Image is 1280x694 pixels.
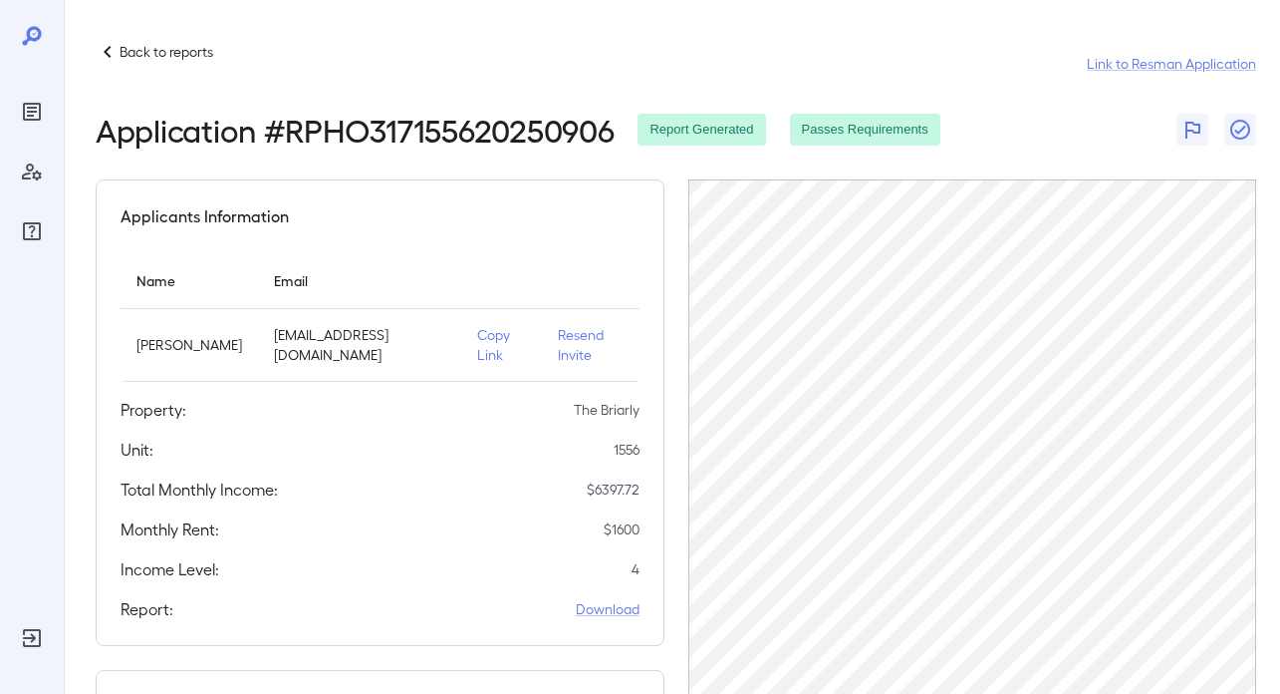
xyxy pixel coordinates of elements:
p: 4 [632,559,640,579]
span: Passes Requirements [790,121,940,140]
h5: Monthly Rent: [121,518,219,541]
button: Flag Report [1176,114,1208,146]
div: Manage Users [16,156,48,187]
th: Email [258,252,461,309]
h5: Property: [121,398,186,422]
th: Name [121,252,258,309]
h2: Application # RPHO317155620250906 [96,112,614,148]
p: 1556 [614,440,640,460]
a: Download [576,599,640,619]
a: Link to Resman Application [1087,54,1256,74]
h5: Applicants Information [121,204,289,228]
div: FAQ [16,215,48,247]
h5: Income Level: [121,557,219,581]
p: [EMAIL_ADDRESS][DOMAIN_NAME] [274,325,445,365]
button: Close Report [1224,114,1256,146]
p: The Briarly [574,400,640,420]
div: Log Out [16,622,48,654]
p: Resend Invite [558,325,624,365]
h5: Total Monthly Income: [121,478,278,502]
p: Copy Link [477,325,525,365]
p: $ 1600 [604,520,640,539]
table: simple table [121,252,640,382]
h5: Report: [121,597,173,621]
p: $ 6397.72 [587,480,640,500]
p: Back to reports [120,42,213,62]
h5: Unit: [121,438,153,462]
span: Report Generated [638,121,765,140]
div: Reports [16,96,48,128]
p: [PERSON_NAME] [136,335,242,355]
